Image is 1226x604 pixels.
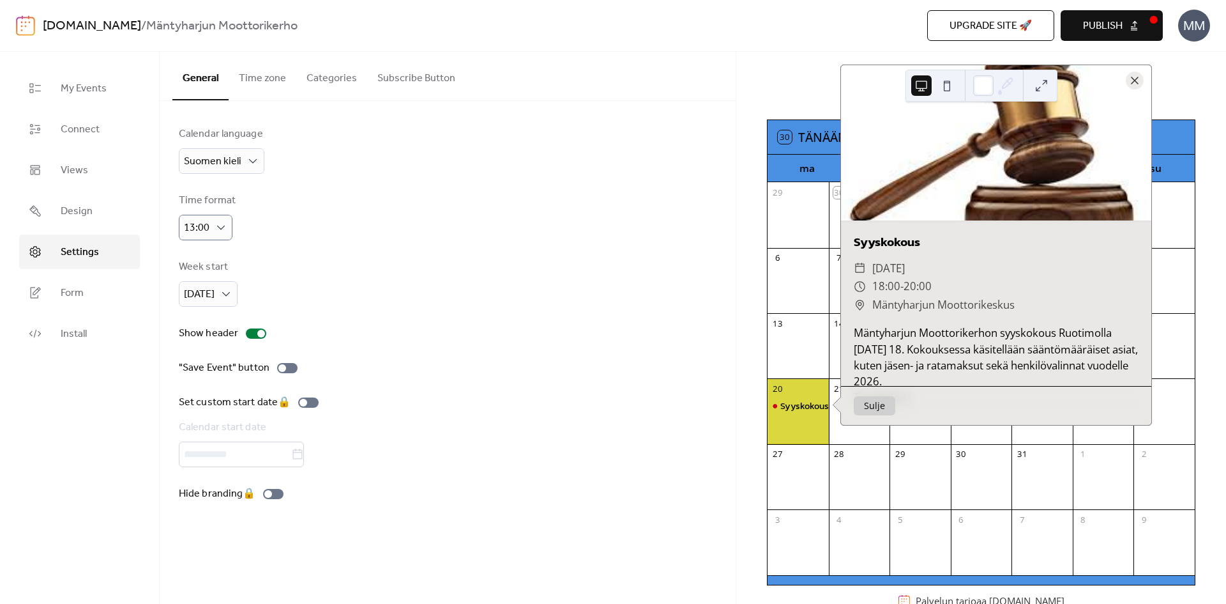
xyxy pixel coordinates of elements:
button: Publish [1061,10,1163,41]
a: Settings [19,235,140,269]
button: Upgrade site 🚀 [927,10,1054,41]
span: Mäntyharjun Moottorikeskus [872,296,1015,314]
a: Design [19,194,140,228]
span: Connect [61,122,100,137]
div: 2 [1139,449,1150,460]
div: 29 [772,187,783,198]
div: 1 [1077,449,1089,460]
div: 8 [1077,514,1089,525]
img: logo [16,15,35,36]
span: 18:00 [872,277,900,296]
a: My Events [19,71,140,105]
b: / [141,14,146,38]
button: Time zone [229,52,296,99]
span: Install [61,327,87,342]
div: 6 [955,514,967,525]
div: Time format [179,193,236,208]
div: 28 [833,449,845,460]
div: 31 [1016,449,1027,460]
button: 30Tänään [773,127,852,148]
span: [DATE] [872,259,905,278]
span: 13:00 [184,218,209,238]
div: 9 [1139,514,1150,525]
div: 6 [772,252,783,264]
span: - [900,277,904,296]
a: Views [19,153,140,187]
div: Syyskokous [841,233,1151,252]
a: Form [19,275,140,310]
div: Show header [179,326,238,341]
button: Sulje [854,396,895,415]
a: Install [19,316,140,351]
div: Mäntyharjun Moottorikerhon syyskokous Ruotimolla [DATE] 18. Kokouksessa käsitellään sääntömääräis... [841,325,1151,405]
span: Views [61,163,88,178]
span: Suomen kieli [184,151,241,171]
div: ​ [854,296,866,314]
a: Connect [19,112,140,146]
div: 13 [772,318,783,329]
div: Syyskokous [768,399,829,412]
div: 7 [1016,514,1027,525]
span: My Events [61,81,107,97]
div: Week start [179,259,235,275]
div: 27 [772,449,783,460]
div: 4 [833,514,845,525]
span: Upgrade site 🚀 [950,19,1032,34]
div: MM [1178,10,1210,42]
b: Mäntyharjun Moottorikerho [146,14,298,38]
span: Form [61,286,84,301]
span: [DATE] [184,284,215,304]
a: [DOMAIN_NAME] [43,14,141,38]
div: 5 [894,514,905,525]
div: Calendar language [179,127,263,142]
span: Settings [61,245,99,260]
button: Subscribe Button [367,52,465,99]
div: 29 [894,449,905,460]
div: Syyskokous [780,399,829,412]
span: Design [61,204,93,219]
div: ​ [854,277,866,296]
div: 30 [955,449,967,460]
button: Categories [296,52,367,99]
span: 20:00 [904,277,932,296]
button: General [172,52,229,100]
div: 3 [772,514,783,525]
div: su [1126,155,1184,182]
div: "Save Event" button [179,360,269,376]
div: ​ [854,259,866,278]
span: Publish [1083,19,1123,34]
div: ma [778,155,836,182]
div: 20 [772,383,783,395]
